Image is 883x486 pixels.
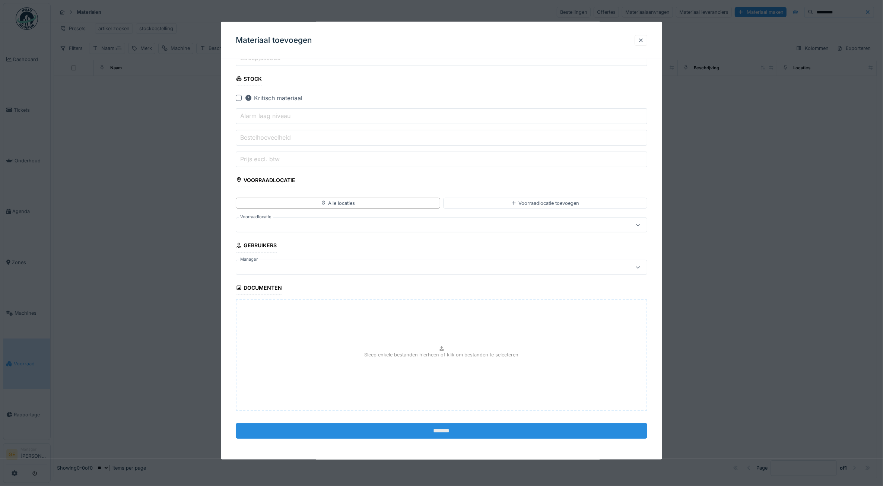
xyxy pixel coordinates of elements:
div: Voorraadlocatie toevoegen [511,199,579,206]
label: Streepjescode [239,53,282,62]
div: Documenten [236,282,282,295]
label: Alarm laag niveau [239,111,292,120]
label: Voorraadlocatie [239,214,273,220]
label: Prijs excl. btw [239,155,281,163]
label: Bestelhoeveelheid [239,133,292,142]
h3: Materiaal toevoegen [236,36,312,45]
p: Sleep enkele bestanden hierheen of klik om bestanden te selecteren [365,351,519,358]
label: Manager [239,256,259,263]
div: Kritisch materiaal [245,93,302,102]
div: Voorraadlocatie [236,174,296,187]
div: Gebruikers [236,240,277,252]
div: Alle locaties [321,199,355,206]
div: Stock [236,73,262,86]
